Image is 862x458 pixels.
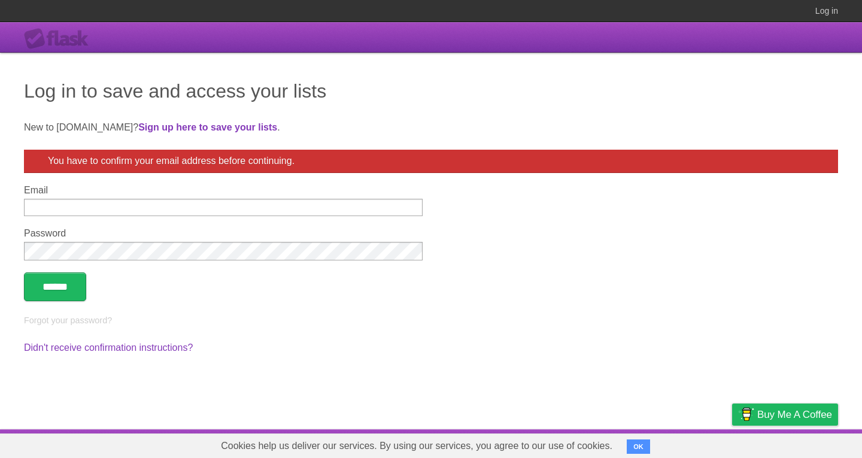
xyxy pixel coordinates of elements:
span: Cookies help us deliver our services. By using our services, you agree to our use of cookies. [209,434,624,458]
a: Forgot your password? [24,316,112,325]
a: Suggest a feature [763,432,838,455]
label: Password [24,228,423,239]
span: Buy me a coffee [757,404,832,425]
a: Terms [676,432,702,455]
a: Buy me a coffee [732,404,838,426]
div: You have to confirm your email address before continuing. [24,150,838,173]
p: New to [DOMAIN_NAME]? . [24,120,838,135]
h1: Log in to save and access your lists [24,77,838,105]
a: Sign up here to save your lists [138,122,277,132]
a: About [573,432,598,455]
a: Developers [612,432,661,455]
img: Buy me a coffee [738,404,754,424]
button: OK [627,439,650,454]
label: Email [24,185,423,196]
a: Didn't receive confirmation instructions? [24,342,193,353]
a: Privacy [717,432,748,455]
div: Flask [24,28,96,50]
